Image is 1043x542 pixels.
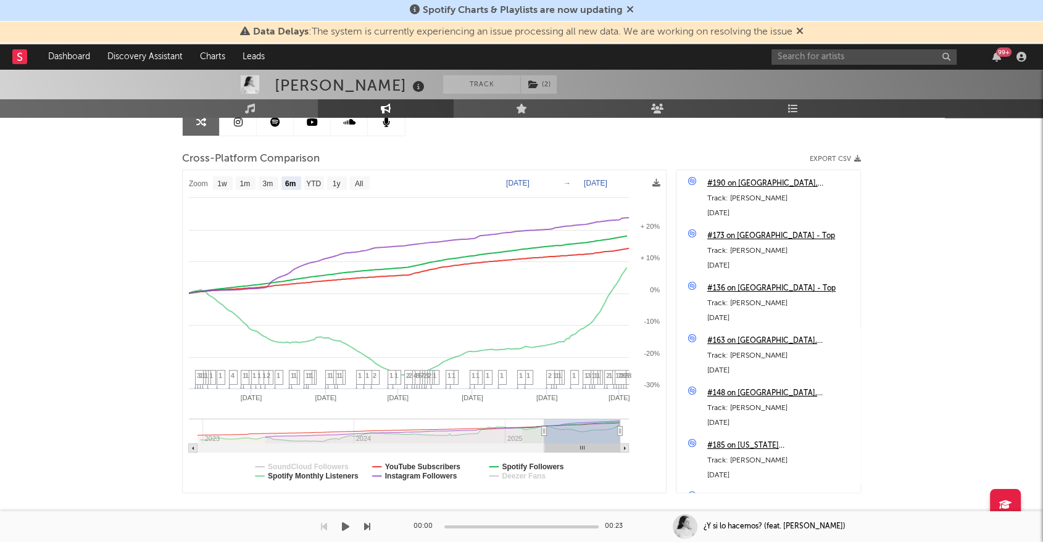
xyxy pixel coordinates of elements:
text: [DATE] [315,394,336,401]
text: Zoom [189,179,208,188]
div: [DATE] [707,363,854,378]
span: 1 [327,372,331,379]
text: + 10% [641,254,660,261]
span: Cross-Platform Comparison [182,152,320,166]
a: Dashboard [39,44,99,69]
span: 1 [572,372,576,379]
span: 1 [291,372,294,379]
span: 1 [293,372,297,379]
span: 10 [615,372,623,379]
span: 1 [276,372,280,379]
text: -30% [644,381,660,388]
text: 1y [333,179,341,188]
div: Track: [PERSON_NAME] [707,453,854,468]
a: #136 on [GEOGRAPHIC_DATA] - Top [707,281,854,296]
a: Charts [191,44,234,69]
span: 2 [606,372,610,379]
a: #173 on [GEOGRAPHIC_DATA] - Top [707,229,854,244]
span: 1 [519,372,523,379]
text: 1w [217,179,227,188]
span: 1 [243,372,246,379]
text: YTD [306,179,321,188]
span: 1 [472,372,475,379]
span: 1 [447,372,451,379]
span: 2 [409,372,412,379]
text: → [563,179,571,187]
span: 1 [204,372,208,379]
span: 1 [433,372,436,379]
text: -10% [644,318,660,325]
span: Spotify Charts & Playlists are now updating [423,6,623,15]
div: #114 on [GEOGRAPHIC_DATA], [GEOGRAPHIC_DATA] [707,491,854,506]
text: [DATE] [387,394,409,401]
span: 1 [426,372,430,379]
span: 1 [330,372,333,379]
div: 99 + [996,47,1012,57]
span: 1 [305,372,309,379]
button: 99+ [992,52,1001,62]
span: 2 [406,372,410,379]
button: Export CSV [810,155,861,163]
text: -20% [644,350,660,357]
a: #148 on [GEOGRAPHIC_DATA], [GEOGRAPHIC_DATA] [707,386,854,401]
span: Data Delays [253,27,309,37]
text: Spotify Followers [502,462,563,471]
span: 1 [199,372,203,379]
span: 1 [252,372,256,379]
text: 3m [262,179,273,188]
div: Track: [PERSON_NAME] [707,401,854,416]
span: 1 [358,372,362,379]
div: 00:23 [605,519,630,534]
span: 1 [452,372,455,379]
span: 1 [389,372,393,379]
text: [DATE] [584,179,607,187]
span: 4 [413,372,417,379]
a: Discovery Assistant [99,44,191,69]
a: #163 on [GEOGRAPHIC_DATA], [US_STATE], [GEOGRAPHIC_DATA] [707,334,854,348]
text: [DATE] [609,394,630,401]
text: [DATE] [536,394,558,401]
div: Track: [PERSON_NAME] [707,191,854,206]
span: 1 [308,372,312,379]
button: (2) [521,75,557,94]
span: 2 [267,372,270,379]
text: [DATE] [506,179,530,187]
span: 1 [526,372,530,379]
span: 1 [257,372,261,379]
div: [DATE] [707,416,854,430]
span: 1 [555,372,559,379]
text: 1m [239,179,250,188]
div: Track: [PERSON_NAME] [707,348,854,363]
span: 1 [558,372,562,379]
span: 1 [609,372,612,379]
span: Dismiss [796,27,804,37]
div: [DATE] [707,311,854,326]
span: 1 [218,372,222,379]
text: YouTube Subscribers [385,462,461,471]
span: 1 [594,372,597,379]
div: ¿Y si lo hacemos? (feat. [PERSON_NAME]) [704,521,846,532]
div: [DATE] [707,258,854,273]
div: [PERSON_NAME] [275,75,428,96]
span: 4 [231,372,235,379]
span: 1 [339,372,343,379]
span: 8 [628,372,631,379]
span: 1 [245,372,249,379]
div: #190 on [GEOGRAPHIC_DATA], [GEOGRAPHIC_DATA] [707,176,854,191]
span: 22 [620,372,628,379]
span: ( 2 ) [520,75,557,94]
span: 1 [584,372,588,379]
span: 5 [418,372,422,379]
button: Track [443,75,520,94]
a: Leads [234,44,273,69]
text: SoundCloud Followers [268,462,349,471]
span: 1 [596,372,600,379]
span: 1 [553,372,557,379]
span: 1 [365,372,369,379]
text: [DATE] [462,394,483,401]
text: All [355,179,363,188]
div: #185 on [US_STATE][GEOGRAPHIC_DATA], [US_STATE], [GEOGRAPHIC_DATA] [707,438,854,453]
